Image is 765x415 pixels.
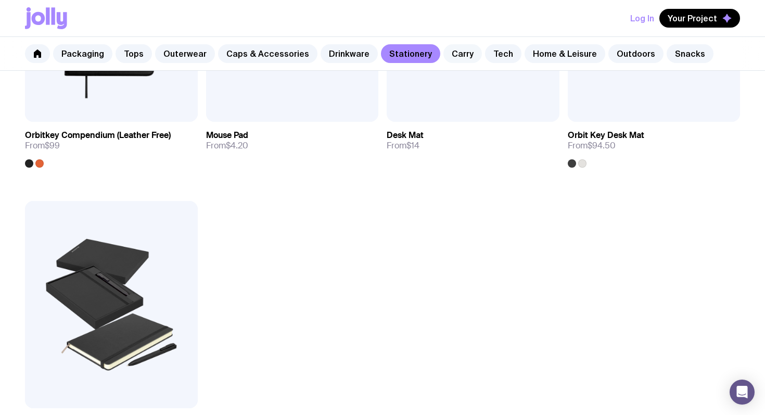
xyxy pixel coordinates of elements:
[659,9,740,28] button: Your Project
[206,141,248,151] span: From
[406,140,419,151] span: $14
[568,122,741,168] a: Orbit Key Desk MatFrom$94.50
[53,44,112,63] a: Packaging
[116,44,152,63] a: Tops
[218,44,317,63] a: Caps & Accessories
[588,140,616,151] span: $94.50
[25,130,171,141] h3: Orbitkey Compendium (Leather Free)
[630,9,654,28] button: Log In
[226,140,248,151] span: $4.20
[668,13,717,23] span: Your Project
[206,122,379,159] a: Mouse PadFrom$4.20
[25,122,198,168] a: Orbitkey Compendium (Leather Free)From$99
[206,130,248,141] h3: Mouse Pad
[730,380,755,405] div: Open Intercom Messenger
[667,44,713,63] a: Snacks
[45,140,60,151] span: $99
[155,44,215,63] a: Outerwear
[381,44,440,63] a: Stationery
[443,44,482,63] a: Carry
[608,44,664,63] a: Outdoors
[568,130,644,141] h3: Orbit Key Desk Mat
[25,141,60,151] span: From
[387,141,419,151] span: From
[485,44,521,63] a: Tech
[525,44,605,63] a: Home & Leisure
[387,130,424,141] h3: Desk Mat
[321,44,378,63] a: Drinkware
[387,122,559,159] a: Desk MatFrom$14
[568,141,616,151] span: From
